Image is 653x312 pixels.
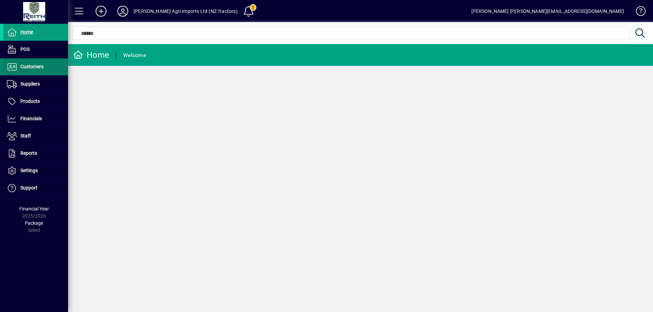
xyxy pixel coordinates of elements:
a: Financials [3,110,68,127]
span: Products [20,98,40,104]
button: Add [90,5,112,17]
span: Customers [20,64,44,69]
span: Support [20,185,37,190]
div: [PERSON_NAME] Agri-Imports Ltd (NZ Tractors) [134,6,238,17]
a: Support [3,180,68,197]
span: Financial Year [19,206,49,212]
span: Settings [20,168,38,173]
div: Home [73,50,109,60]
a: Reports [3,145,68,162]
span: Financials [20,116,42,121]
span: Suppliers [20,81,40,87]
span: Staff [20,133,31,139]
button: Profile [112,5,134,17]
a: Suppliers [3,76,68,93]
span: Home [20,29,33,35]
a: Knowledge Base [631,1,644,23]
a: Settings [3,162,68,179]
a: Customers [3,58,68,75]
span: Package [25,220,43,226]
span: POS [20,47,30,52]
a: Products [3,93,68,110]
a: POS [3,41,68,58]
div: Welcome [123,50,146,61]
span: Reports [20,150,37,156]
a: Staff [3,128,68,145]
div: [PERSON_NAME] [PERSON_NAME][EMAIL_ADDRESS][DOMAIN_NAME] [471,6,624,17]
